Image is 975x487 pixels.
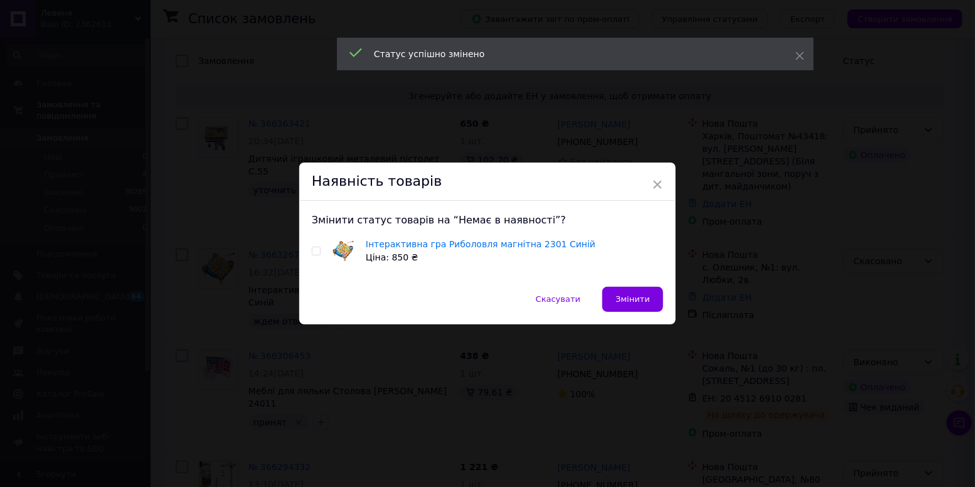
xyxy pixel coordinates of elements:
[312,213,663,227] div: Змінити статус товарів на “Немає в наявності”?
[374,48,764,60] div: Статус успішно змінено
[615,294,650,304] span: Змінити
[652,174,663,195] span: ×
[366,251,595,264] div: Ціна: 850 ₴
[523,287,594,312] button: Скасувати
[366,239,595,249] a: Інтерактивна гра Риболовля магнітна 2301 Синій
[299,163,676,201] div: Наявність товарів
[536,294,580,304] span: Скасувати
[602,287,663,312] button: Змінити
